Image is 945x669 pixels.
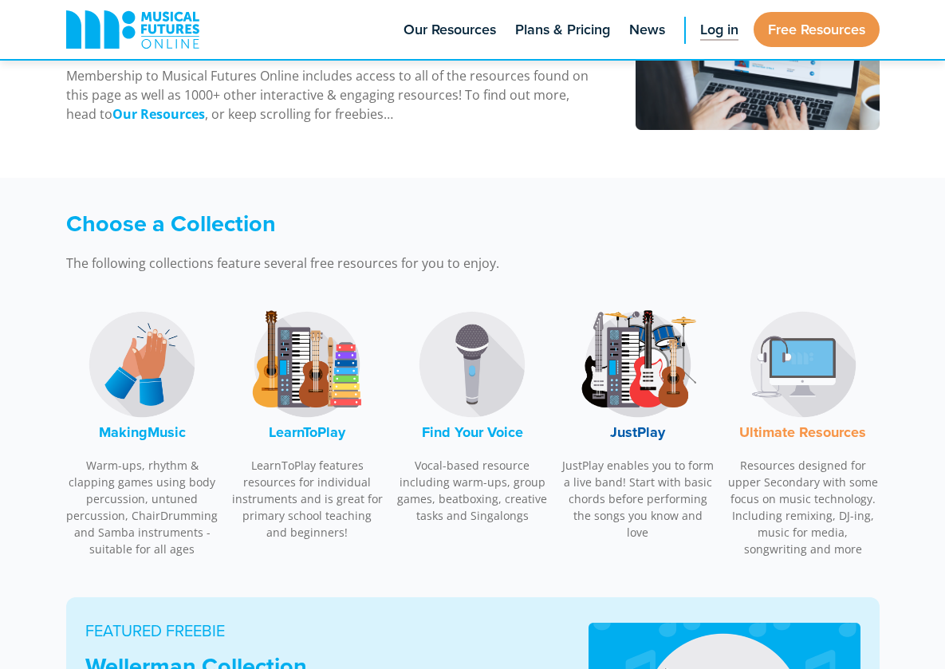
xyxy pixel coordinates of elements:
a: Our Resources [112,105,205,124]
span: Our Resources [404,19,496,41]
font: Ultimate Resources [739,422,866,443]
img: LearnToPlay Logo [247,305,367,424]
p: Warm-ups, rhythm & clapping games using body percussion, untuned percussion, ChairDrumming and Sa... [66,457,219,557]
span: Plans & Pricing [515,19,610,41]
p: LearnToPlay features resources for individual instruments and is great for primary school teachin... [231,457,384,541]
span: News [629,19,665,41]
a: Free Resources [754,12,880,47]
a: Find Your Voice LogoFind Your Voice Vocal-based resource including warm-ups, group games, beatbox... [396,297,549,533]
font: Find Your Voice [422,422,523,443]
img: Music Technology Logo [743,305,863,424]
a: JustPlay LogoJustPlay JustPlay enables you to form a live band! Start with basic chords before pe... [561,297,715,549]
strong: Our Resources [112,105,205,123]
img: Find Your Voice Logo [412,305,532,424]
p: FEATURED FREEBIE [85,619,550,643]
a: MakingMusic LogoMakingMusic Warm-ups, rhythm & clapping games using body percussion, untuned perc... [66,297,219,566]
img: JustPlay Logo [578,305,698,424]
font: MakingMusic [99,422,186,443]
span: Log in [700,19,738,41]
img: MakingMusic Logo [82,305,202,424]
p: Membership to Musical Futures Online includes access to all of the resources found on this page a... [66,66,595,124]
a: Music Technology LogoUltimate Resources Resources designed for upper Secondary with some focus on... [726,297,880,566]
p: The following collections feature several free resources for you to enjoy. [66,254,688,273]
font: JustPlay [610,422,665,443]
h3: Choose a Collection [66,210,688,238]
p: Vocal-based resource including warm-ups, group games, beatboxing, creative tasks and Singalongs [396,457,549,524]
a: LearnToPlay LogoLearnToPlay LearnToPlay features resources for individual instruments and is grea... [231,297,384,549]
p: JustPlay enables you to form a live band! Start with basic chords before performing the songs you... [561,457,715,541]
p: Resources designed for upper Secondary with some focus on music technology. Including remixing, D... [726,457,880,557]
font: LearnToPlay [269,422,345,443]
